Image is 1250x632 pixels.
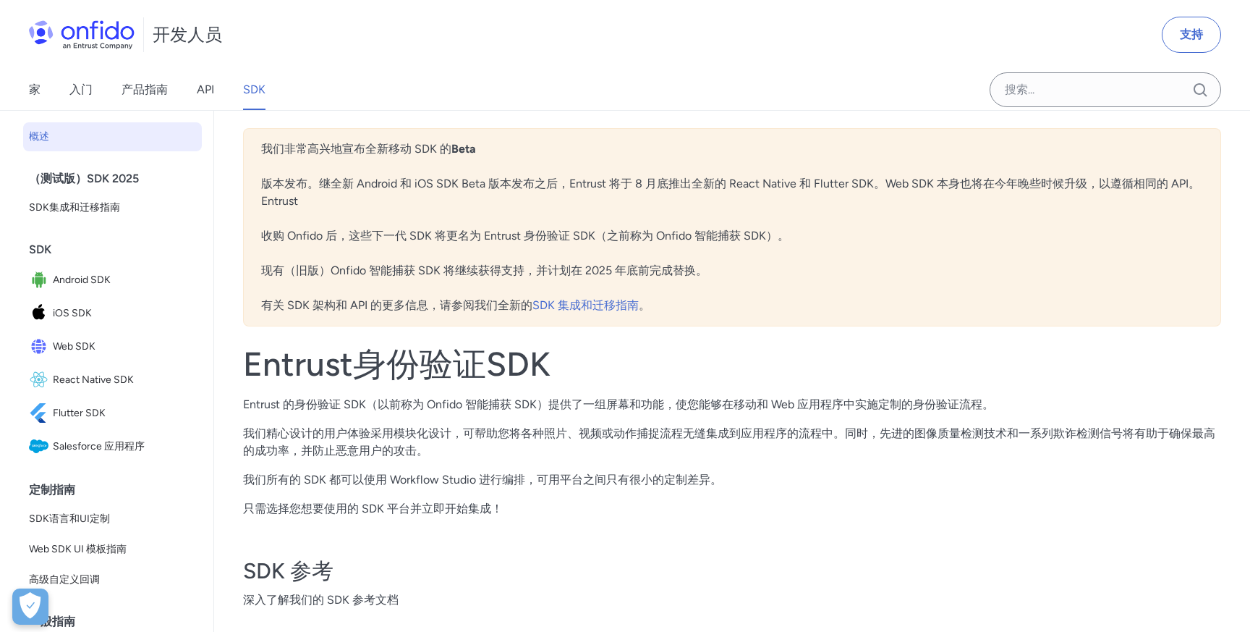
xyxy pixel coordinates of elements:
[23,397,202,429] a: IconFlutter SDKFlutter SDK
[29,201,120,214] font: SDK集成和迁移指南
[243,344,550,384] font: Entrust身份验证SDK
[243,502,503,515] font: 只需选择您想要使用的 SDK 平台并立即开始集成！
[261,177,1200,208] font: 版本发布。继全新 Android 和 iOS SDK Beta 版本发布之后，Entrust 将于 8 月底推出全新的 React Native 和 Flutter SDK。Web SDK 本身...
[243,557,333,584] font: SDK 参考
[29,513,110,525] font: SDK语言和UI定制
[451,142,476,156] font: Beta
[122,69,168,110] a: 产品指南
[639,298,650,312] font: 。
[243,473,722,486] font: 我们所有的 SDK 都可以使用 Workflow Studio 进行编排，可用平台之间只有很小的定制差异。
[23,122,202,151] a: 概述
[243,397,994,411] font: Entrust 的身份验证 SDK（以前称为 Onfido 智能捕获 SDK）提供了一组屏幕和功能，使您能够在移动和 Web 应用程序中实施定制的身份验证流程。
[261,264,707,277] font: 现有（旧版）Onfido 智能捕获 SDK 将继续获得支持，并计划在 2025 年底前完成替换。
[29,437,53,457] img: 图标Salesforce应用程序
[1162,17,1221,53] a: 支持
[122,83,168,96] font: 产品指南
[261,298,532,312] font: 有关 SDK 架构和 API 的更多信息，请参阅我们全新的
[197,69,214,110] a: API
[29,69,41,110] a: 家
[29,172,139,185] font: （测试版）SDK 2025
[243,69,265,110] a: SDK
[23,431,202,463] a: 图标Salesforce应用程序Salesforce 应用程序
[29,483,75,497] font: 定制指南
[29,130,49,143] font: 概述
[23,331,202,363] a: IconWeb SDKWeb SDK
[29,573,100,586] font: 高级自定义回调
[29,370,53,390] img: IconReact Native SDK
[23,298,202,329] a: IconiOS SDKiOS SDK
[29,337,53,357] img: IconWeb SDK
[243,426,1215,458] font: 我们精心设计的用户体验采用模块化设计，可帮助您将各种照片、视频或动作捕捉流程无缝集成到应用程序的流程中。同时，先进的图像质量检测技术和一系列欺诈检测信号将有助于确保最高的成功率，并防止恶意用户的攻击。
[243,83,265,96] font: SDK
[261,229,789,243] font: 收购 Onfido 后，这些下一代 SDK 将更名为 Entrust 身份验证 SDK（之前称为 Onfido 智能捕获 SDK）。
[365,142,451,156] font: 全新移动 SDK 的
[23,364,202,396] a: IconReact Native SDKReact Native SDK
[532,298,639,312] a: SDK 集成和迁移指南
[261,142,365,156] font: 我们非常高兴地宣布
[53,440,145,452] font: Salesforce 应用程序
[990,72,1221,107] input: Onfido 搜索输入字段
[12,589,48,625] div: Cookie Preferences
[23,565,202,594] a: 高级自定义回调
[243,593,399,607] font: 深入了解我们的 SDK 参考文档
[29,243,51,256] font: SDK
[53,374,134,386] font: React Native SDK
[53,274,111,286] font: Android SDK
[23,505,202,534] a: SDK语言和UI定制
[29,83,41,96] font: 家
[29,20,135,49] img: Onfido 标志
[23,535,202,564] a: Web SDK UI 模板指南
[29,303,53,324] img: IconiOS SDK
[23,264,202,296] a: 图标Android SDKAndroid SDK
[53,307,92,319] font: iOS SDK
[1180,28,1203,41] font: 支持
[23,193,202,222] a: SDK集成和迁移指南
[197,83,214,96] font: API
[29,270,53,290] img: 图标Android SDK
[29,403,53,424] img: IconFlutter SDK
[53,340,95,353] font: Web SDK
[29,543,127,555] font: Web SDK UI 模板指南
[153,24,222,45] font: 开发人员
[12,589,48,625] button: Open Preferences
[53,407,106,419] font: Flutter SDK
[69,69,93,110] a: 入门
[29,615,75,628] font: 一般指南
[69,83,93,96] font: 入门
